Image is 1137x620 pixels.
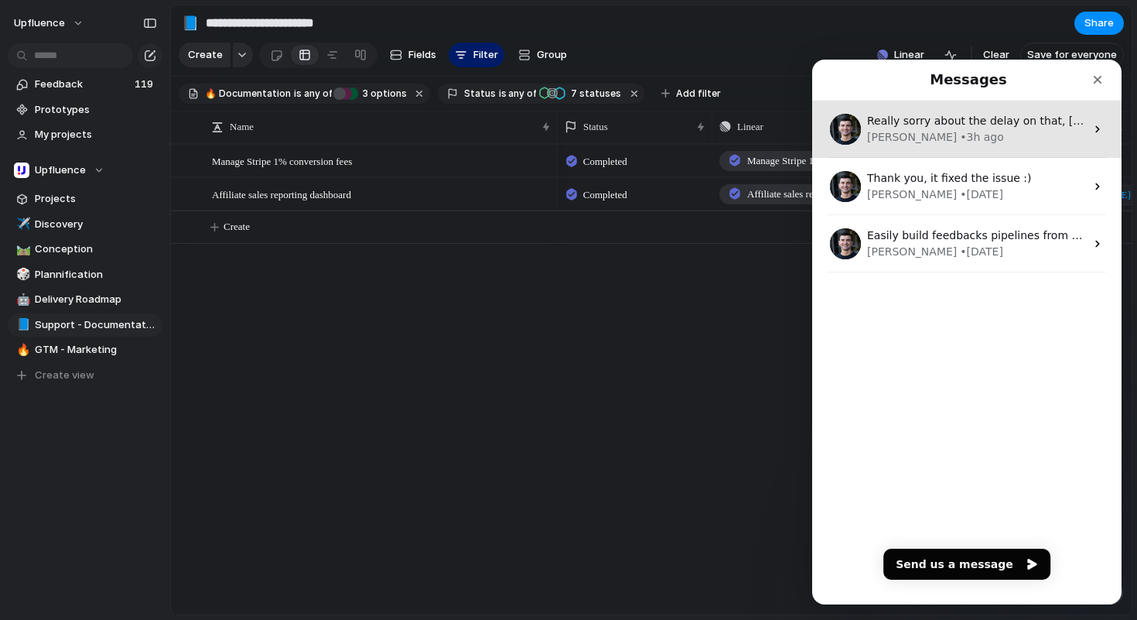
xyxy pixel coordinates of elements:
a: Prototypes [8,98,162,122]
span: Clear [983,47,1009,63]
button: 7 statuses [538,85,624,102]
span: Linear [737,119,763,135]
span: Conception [35,241,157,257]
button: Filter [449,43,504,67]
span: Support - Documentation [35,317,157,333]
span: Plannification [35,267,157,283]
div: 🤖 [16,291,27,309]
button: Group [510,43,575,67]
span: Affiliate sales reporting dashboard [212,185,351,203]
span: Affiliate sales reporting dashboard [747,187,834,202]
div: • [DATE] [148,127,191,143]
a: 🎲Plannification [8,263,162,286]
div: 📘 [182,12,199,33]
span: Delivery Roadmap [35,292,157,307]
button: ✈️ [14,217,29,232]
a: 🔥GTM - Marketing [8,338,162,361]
button: Create view [8,364,162,387]
span: Manage Stripe 1% conversion fees [212,152,352,170]
a: 🛤️Conception [8,238,162,261]
span: Name [230,119,254,135]
span: is [294,87,302,101]
button: Linear [871,43,930,67]
a: Feedback119 [8,73,162,96]
a: 🤖Delivery Roadmap [8,288,162,311]
a: ✈️Discovery [8,213,162,236]
span: Easily build feedbacks pipelines from external sources (ie. from forms, surveys, etc) [55,170,510,182]
span: Create [188,47,223,63]
span: options [358,87,407,101]
iframe: Intercom live chat [812,60,1122,605]
span: My projects [35,127,157,142]
span: Add filter [676,87,721,101]
span: Share [1084,15,1114,31]
span: Thank you, it fixed the issue :) [55,112,220,125]
span: Save for everyone [1027,47,1117,63]
img: Profile image for Simon [18,111,49,142]
span: Manage Stripe 1% conversion fees [747,153,834,169]
span: any of [507,87,537,101]
a: Projects [8,187,162,211]
span: Completed [583,187,627,203]
button: Upfluence [7,11,92,36]
span: Discovery [35,217,157,232]
span: GTM - Marketing [35,342,157,358]
div: 🎲 [16,265,27,283]
span: statuses [566,87,621,101]
a: Affiliate sales reporting dashboard [719,184,860,204]
button: 🛤️ [14,241,29,257]
span: 3 [358,87,370,99]
button: Save for everyone [1020,43,1124,67]
div: 📘 [16,316,27,334]
span: Really sorry about the delay on that, [PERSON_NAME]. Hoping we have an automatic import available... [55,55,678,67]
span: any of [302,87,332,101]
button: 📘 [178,11,203,36]
span: 119 [135,77,156,92]
button: Upfluence [8,159,162,182]
span: Upfluence [14,15,65,31]
div: • 3h ago [148,70,192,86]
span: Projects [35,191,157,207]
span: Create view [35,368,94,383]
span: 7 [566,87,579,99]
span: Fields [408,47,436,63]
div: ✈️ [16,215,27,233]
span: Feedback [35,77,130,92]
div: • [DATE] [148,184,191,200]
a: 📘Support - Documentation [8,313,162,337]
span: Status [464,87,496,101]
button: 📘 [14,317,29,333]
button: Fields [384,43,442,67]
button: 3 options [333,85,410,102]
span: 🔥 Documentation [205,87,291,101]
div: 🔥 [16,341,27,359]
div: 🛤️ [16,241,27,259]
span: Completed [583,154,627,170]
button: Share [1074,12,1124,35]
span: Linear [894,47,924,63]
a: My projects [8,123,162,146]
button: 🤖 [14,292,29,307]
button: 🎲 [14,267,29,283]
button: Clear [977,43,1016,67]
div: [PERSON_NAME] [55,127,145,143]
div: [PERSON_NAME] [55,184,145,200]
span: is [499,87,507,101]
button: isany of [496,85,540,102]
span: Status [583,119,608,135]
button: 🔥 [14,342,29,358]
button: isany of [291,85,335,102]
img: Profile image for Simon [18,169,49,200]
button: Send us a message [71,489,238,520]
a: Manage Stripe 1% conversion fees [719,151,860,171]
button: Add filter [652,83,730,104]
span: Prototypes [35,102,157,118]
